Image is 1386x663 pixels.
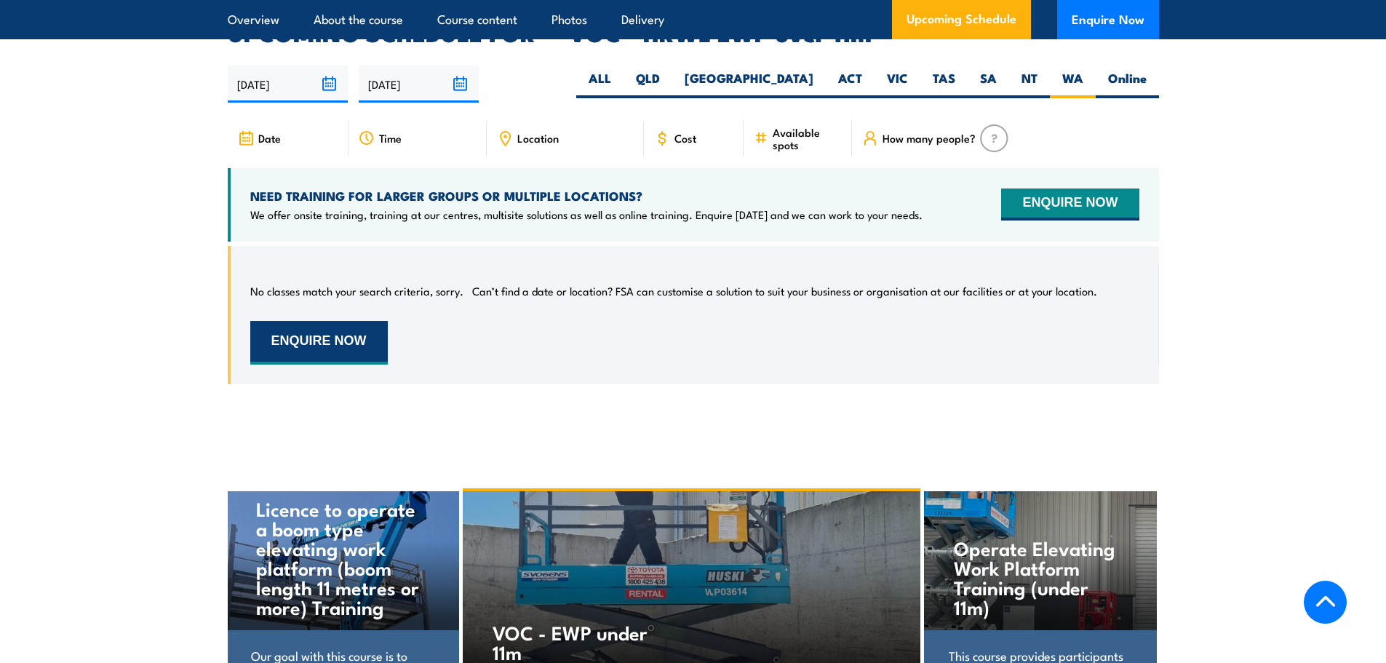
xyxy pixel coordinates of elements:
[256,499,429,616] h4: Licence to operate a boom type elevating work platform (boom length 11 metres or more) Training
[250,284,463,298] p: No classes match your search criteria, sorry.
[1001,188,1139,221] button: ENQUIRE NOW
[773,126,842,151] span: Available spots
[1096,70,1159,98] label: Online
[228,22,1159,42] h2: UPCOMING SCHEDULE FOR - "VOC - HRWL EWP over 11m"
[624,70,672,98] label: QLD
[517,132,559,144] span: Location
[472,284,1097,298] p: Can’t find a date or location? FSA can customise a solution to suit your business or organisation...
[674,132,696,144] span: Cost
[576,70,624,98] label: ALL
[228,65,348,103] input: From date
[379,132,402,144] span: Time
[1009,70,1050,98] label: NT
[1050,70,1096,98] label: WA
[920,70,968,98] label: TAS
[250,321,388,365] button: ENQUIRE NOW
[826,70,875,98] label: ACT
[258,132,281,144] span: Date
[883,132,976,144] span: How many people?
[250,207,923,222] p: We offer onsite training, training at our centres, multisite solutions as well as online training...
[672,70,826,98] label: [GEOGRAPHIC_DATA]
[493,622,664,662] h4: VOC - EWP under 11m
[875,70,920,98] label: VIC
[954,538,1126,616] h4: Operate Elevating Work Platform Training (under 11m)
[968,70,1009,98] label: SA
[359,65,479,103] input: To date
[250,188,923,204] h4: NEED TRAINING FOR LARGER GROUPS OR MULTIPLE LOCATIONS?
